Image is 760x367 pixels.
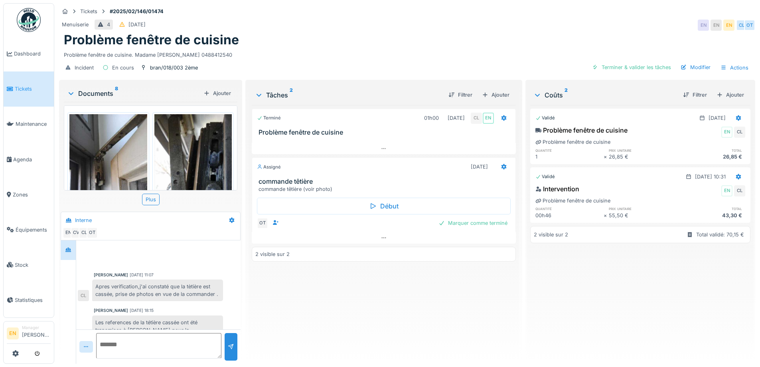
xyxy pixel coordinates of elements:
[535,125,628,135] div: Problème fenêtre de cuisine
[15,261,51,269] span: Stock
[435,218,511,228] div: Marquer comme terminé
[695,173,726,181] div: [DATE] 10:31
[533,90,677,100] div: Coûts
[87,227,98,238] div: OT
[112,64,134,71] div: En cours
[609,212,677,219] div: 55,50 €
[150,64,198,71] div: bran/018/003 2ème
[483,113,494,124] div: EN
[63,227,74,238] div: EN
[257,164,281,171] div: Assigné
[67,89,200,98] div: Documents
[696,231,744,238] div: Total validé: 70,15 €
[80,8,97,15] div: Tickets
[69,114,147,218] img: unbeyz7uuhstzy5smn9zx1i8gugj
[128,21,146,28] div: [DATE]
[107,21,110,28] div: 4
[609,206,677,211] h6: prix unitaire
[721,127,732,138] div: EN
[130,307,154,313] div: [DATE] 18:15
[7,327,19,339] li: EN
[677,153,745,161] div: 26,85 €
[448,114,465,122] div: [DATE]
[142,194,160,205] div: Plus
[62,21,89,28] div: Menuiserie
[680,89,710,100] div: Filtrer
[604,153,609,161] div: ×
[4,212,54,247] a: Équipements
[711,20,722,31] div: EN
[424,114,439,122] div: 01h00
[535,197,610,204] div: Problème fenêtre de cuisine
[75,64,94,71] div: Incident
[535,173,555,180] div: Validé
[79,227,90,238] div: CL
[4,36,54,71] a: Dashboard
[154,114,232,218] img: cjig14hmtiacudrgasy1f2nlwv58
[535,206,604,211] h6: quantité
[609,148,677,153] h6: prix unitaire
[16,226,51,234] span: Équipements
[4,247,54,282] a: Stock
[255,250,290,258] div: 2 visible sur 2
[13,191,51,198] span: Zones
[445,89,476,100] div: Filtrer
[16,120,51,128] span: Maintenance
[535,212,604,219] div: 00h46
[257,198,510,214] div: Début
[698,20,709,31] div: EN
[92,280,223,301] div: Apres verification,j'ai constaté que la tètière est cassée, prise de photos en vue de la commander .
[535,115,555,121] div: Validé
[71,227,82,238] div: CV
[677,148,745,153] h6: total
[734,127,745,138] div: CL
[259,178,512,185] h3: commande têtière
[736,20,747,31] div: CL
[471,113,482,124] div: CL
[64,48,750,59] div: Problème fenêtre de cuisine. Madame [PERSON_NAME] 0488412540
[115,89,118,98] sup: 8
[4,142,54,177] a: Agenda
[200,88,234,99] div: Ajouter
[259,185,512,193] div: commande têtière (voir photo)
[255,90,442,100] div: Tâches
[130,272,154,278] div: [DATE] 11:07
[535,148,604,153] h6: quantité
[479,89,513,100] div: Ajouter
[7,325,51,344] a: EN Manager[PERSON_NAME]
[257,115,281,121] div: Terminé
[22,325,51,331] div: Manager
[744,20,755,31] div: OT
[94,272,128,278] div: [PERSON_NAME]
[92,315,223,353] div: Les references de la tétière cassée ont été transmises à [PERSON_NAME] pour la commander.à replan...
[14,50,51,58] span: Dashboard
[64,32,239,48] h1: Problème fenêtre de cuisine
[4,71,54,107] a: Tickets
[259,129,512,136] h3: Problème fenêtre de cuisine
[4,107,54,142] a: Maintenance
[709,114,726,122] div: [DATE]
[22,325,51,342] li: [PERSON_NAME]
[713,89,747,100] div: Ajouter
[4,177,54,212] a: Zones
[535,184,579,194] div: Intervention
[94,307,128,313] div: [PERSON_NAME]
[107,8,167,15] strong: #2025/02/146/01474
[75,216,92,224] div: Interne
[471,163,488,171] div: [DATE]
[734,185,745,196] div: CL
[78,290,89,301] div: CL
[717,62,752,73] div: Actions
[535,153,604,161] div: 1
[723,20,734,31] div: EN
[609,153,677,161] div: 26,85 €
[534,231,568,238] div: 2 visible sur 2
[15,85,51,93] span: Tickets
[290,90,293,100] sup: 2
[13,156,51,163] span: Agenda
[257,218,268,229] div: OT
[677,212,745,219] div: 43,30 €
[565,90,568,100] sup: 2
[677,62,714,73] div: Modifier
[721,185,732,196] div: EN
